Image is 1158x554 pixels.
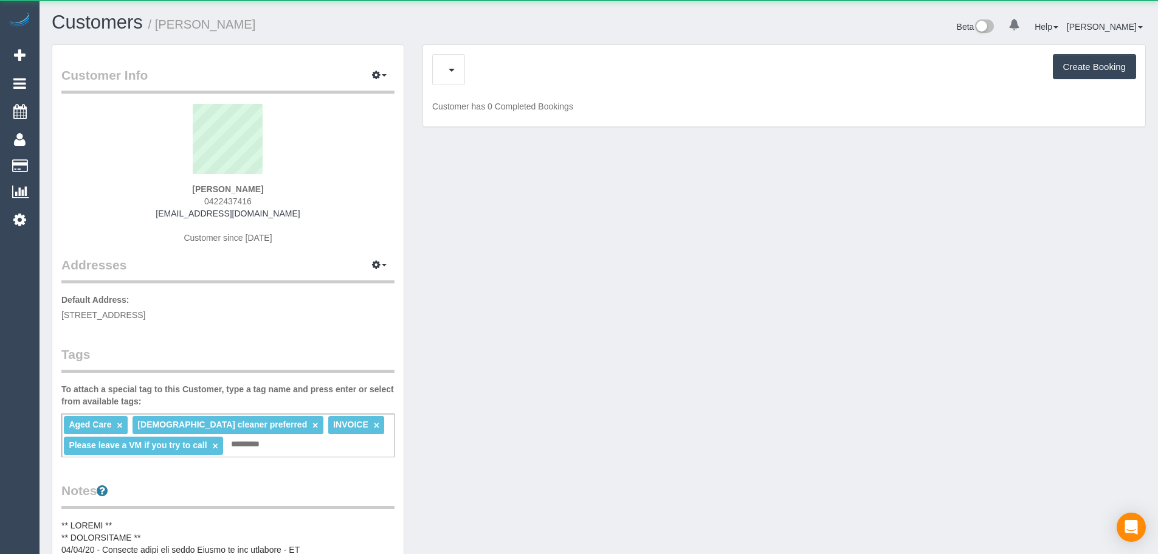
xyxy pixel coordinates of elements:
[204,196,252,206] span: 0422437416
[333,420,368,429] span: INVOICE
[432,100,1136,113] p: Customer has 0 Completed Bookings
[61,310,145,320] span: [STREET_ADDRESS]
[156,209,300,218] a: [EMAIL_ADDRESS][DOMAIN_NAME]
[61,383,395,407] label: To attach a special tag to this Customer, type a tag name and press enter or select from availabl...
[137,420,307,429] span: [DEMOGRAPHIC_DATA] cleaner preferred
[312,420,318,431] a: ×
[69,440,207,450] span: Please leave a VM if you try to call
[957,22,994,32] a: Beta
[1067,22,1143,32] a: [PERSON_NAME]
[117,420,122,431] a: ×
[61,482,395,509] legend: Notes
[1117,513,1146,542] div: Open Intercom Messenger
[1035,22,1058,32] a: Help
[148,18,256,31] small: / [PERSON_NAME]
[213,441,218,451] a: ×
[61,294,129,306] label: Default Address:
[1053,54,1136,80] button: Create Booking
[52,12,143,33] a: Customers
[7,12,32,29] img: Automaid Logo
[374,420,379,431] a: ×
[61,345,395,373] legend: Tags
[69,420,111,429] span: Aged Care
[974,19,994,35] img: New interface
[61,66,395,94] legend: Customer Info
[192,184,263,194] strong: [PERSON_NAME]
[184,233,272,243] span: Customer since [DATE]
